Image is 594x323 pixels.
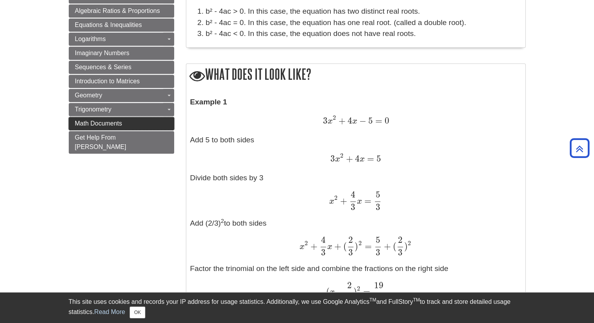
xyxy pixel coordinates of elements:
[335,155,340,163] span: x
[75,120,122,127] span: Math Documents
[375,202,380,212] span: 3
[69,75,174,88] a: Introduction to Matrices
[347,280,352,291] span: 2
[130,307,145,318] button: Close
[329,197,334,206] span: x
[398,247,403,258] span: 3
[373,115,382,126] span: =
[75,36,106,42] span: Logarithms
[69,18,174,32] a: Equations & Inequalities
[360,155,365,163] span: x
[365,153,374,164] span: =
[341,241,347,251] span: (
[69,4,174,18] a: Algebraic Ratios & Proportions
[567,143,592,153] a: Back to Top
[69,89,174,102] a: Geometry
[75,92,102,99] span: Geometry
[206,6,521,17] li: b² - 4ac > 0. In this case, the equation has two distinct real roots.
[358,239,361,247] span: 2
[391,241,396,251] span: (
[334,286,343,297] span: −
[348,247,353,258] span: 3
[374,153,381,164] span: 5
[357,115,366,126] span: −
[69,61,174,74] a: Sequences & Series
[362,241,371,251] span: =
[75,50,130,56] span: Imaginary Numbers
[353,153,360,164] span: 4
[344,153,353,164] span: +
[300,242,305,251] span: x
[376,247,380,258] span: 3
[75,7,160,14] span: Algebraic Ratios & Proportions
[408,239,411,247] span: 2
[327,242,332,251] span: x
[69,32,174,46] a: Logarithms
[382,115,389,126] span: 0
[376,235,380,245] span: 5
[333,114,336,121] span: 2
[334,194,337,201] span: 2
[413,297,420,303] sup: TM
[366,115,373,126] span: 5
[398,235,403,245] span: 2
[329,288,334,296] span: x
[340,152,343,159] span: 2
[206,28,521,39] li: b² - 4ac < 0. In this case, the equation does not have real roots.
[69,47,174,60] a: Imaginary Numbers
[327,117,332,126] span: x
[321,247,326,258] span: 3
[305,239,308,247] span: 2
[69,297,526,318] div: This site uses cookies and records your IP address for usage statistics. Additionally, we use Goo...
[75,134,127,150] span: Get Help From [PERSON_NAME]
[352,117,357,126] span: x
[404,241,408,251] span: )
[69,117,174,130] a: Math Documents
[309,241,318,251] span: +
[375,189,380,200] span: 5
[94,309,125,315] a: Read More
[353,286,357,297] span: )
[361,286,370,297] span: =
[357,285,360,292] span: 2
[357,197,362,206] span: x
[369,297,376,303] sup: TM
[321,235,326,245] span: 4
[338,196,347,206] span: +
[337,115,346,126] span: +
[362,196,371,206] span: =
[206,17,521,29] li: b² - 4ac = 0. In this case, the equation has one real root. (called a double root).
[75,78,140,84] span: Introduction to Matrices
[374,280,384,291] span: 19
[69,131,174,154] a: Get Help From [PERSON_NAME]
[221,218,224,224] sup: 2
[355,241,358,251] span: )
[348,235,353,245] span: 2
[382,241,391,251] span: +
[346,115,352,126] span: 4
[186,64,525,86] h2: What does it look like?
[332,241,341,251] span: +
[326,286,329,297] span: (
[323,115,327,126] span: 3
[351,189,355,200] span: 4
[75,106,112,113] span: Trigonometry
[351,202,355,212] span: 3
[75,22,142,28] span: Equations & Inequalities
[69,103,174,116] a: Trigonometry
[75,64,132,70] span: Sequences & Series
[330,153,335,164] span: 3
[190,98,227,106] strong: Example 1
